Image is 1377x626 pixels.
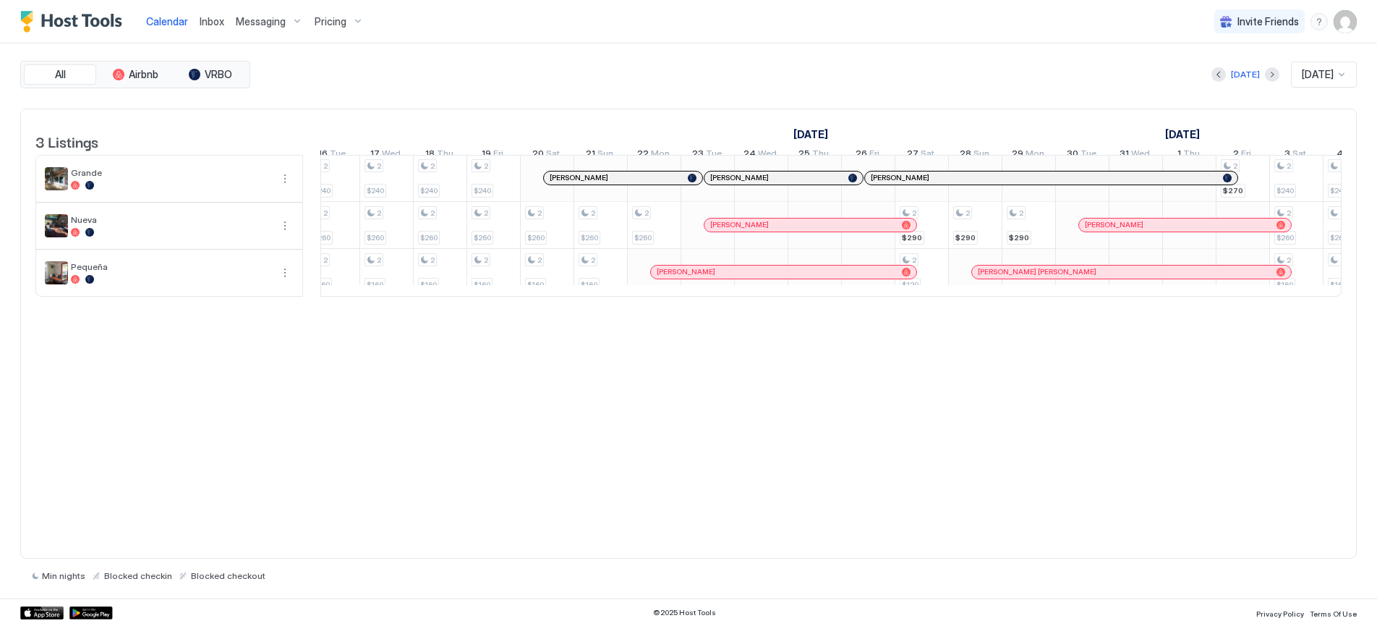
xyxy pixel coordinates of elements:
span: 2 [912,255,916,265]
span: $160 [367,280,383,289]
span: [PERSON_NAME] [710,220,769,229]
span: 2 [484,208,488,218]
span: 22 [637,148,649,163]
span: $160 [474,280,490,289]
div: User profile [1334,10,1357,33]
a: Host Tools Logo [20,11,129,33]
span: Fri [869,148,879,163]
span: $260 [634,233,652,242]
span: 27 [907,148,918,163]
span: Tue [706,148,722,163]
a: Google Play Store [69,606,113,619]
span: 2 [591,208,595,218]
button: [DATE] [1229,66,1262,83]
span: [PERSON_NAME] [550,173,608,182]
a: Inbox [200,14,224,29]
span: $290 [955,233,976,242]
span: Pricing [315,15,346,28]
span: Fri [493,148,503,163]
button: VRBO [174,64,247,85]
span: 25 [798,148,810,163]
span: Wed [382,148,401,163]
span: $240 [1276,186,1294,195]
span: $260 [1330,233,1347,242]
span: All [55,68,66,81]
a: January 1, 2026 [1174,145,1203,166]
span: 2 [1340,255,1344,265]
div: menu [276,217,294,234]
span: 29 [1012,148,1023,163]
span: 2 [323,255,328,265]
span: 23 [692,148,704,163]
button: Airbnb [99,64,171,85]
span: 2 [430,208,435,218]
div: listing image [45,261,68,284]
div: tab-group [20,61,250,88]
span: Grande [71,167,270,178]
a: December 20, 2025 [529,145,563,166]
iframe: Intercom live chat [14,577,49,612]
span: Messaging [236,15,286,28]
span: 2 [1233,148,1239,163]
span: 18 [425,148,435,163]
span: 2 [537,255,542,265]
button: More options [276,264,294,282]
span: $260 [1276,233,1294,242]
span: 3 [1284,148,1290,163]
span: [PERSON_NAME] [871,173,929,182]
span: 1 [1177,148,1181,163]
a: December 25, 2025 [795,145,832,166]
a: December 30, 2025 [1063,145,1100,166]
span: Invite Friends [1237,15,1299,28]
span: $240 [474,186,491,195]
div: menu [1310,13,1328,30]
span: $290 [902,233,922,242]
a: January 1, 2026 [1161,124,1203,145]
a: Terms Of Use [1310,605,1357,620]
span: Thu [1183,148,1200,163]
span: $160 [420,280,437,289]
span: Privacy Policy [1256,609,1304,618]
span: Blocked checkout [191,570,265,581]
span: $290 [1009,233,1029,242]
span: $240 [420,186,438,195]
span: Thu [812,148,829,163]
span: Tue [1080,148,1096,163]
span: $240 [313,186,331,195]
div: menu [276,264,294,282]
a: December 26, 2025 [852,145,883,166]
span: $160 [527,280,544,289]
a: December 22, 2025 [634,145,673,166]
button: More options [276,170,294,187]
a: December 24, 2025 [740,145,780,166]
span: Thu [437,148,453,163]
span: 4 [1336,148,1343,163]
a: December 16, 2025 [315,145,349,166]
span: 26 [856,148,867,163]
button: All [24,64,96,85]
span: Nueva [71,214,270,225]
span: 2 [1233,161,1237,171]
span: $160 [581,280,597,289]
span: Min nights [42,570,85,581]
span: $260 [367,233,384,242]
span: 2 [484,161,488,171]
span: Airbnb [129,68,158,81]
span: $260 [420,233,438,242]
span: Sat [546,148,560,163]
span: Pequeña [71,261,270,272]
span: 20 [532,148,544,163]
span: Calendar [146,15,188,28]
span: 31 [1120,148,1129,163]
span: Terms Of Use [1310,609,1357,618]
span: $160 [1330,280,1347,289]
span: 19 [482,148,491,163]
span: 2 [1287,255,1291,265]
button: More options [276,217,294,234]
span: 2 [430,255,435,265]
span: © 2025 Host Tools [653,608,716,617]
span: Inbox [200,15,224,28]
div: listing image [45,214,68,237]
span: Fri [1241,148,1251,163]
